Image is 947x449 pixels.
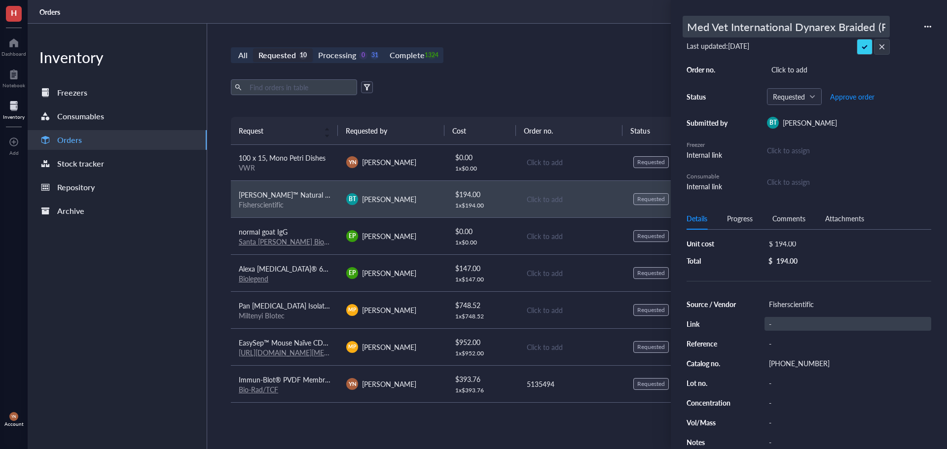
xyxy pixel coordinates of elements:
[370,51,379,60] div: 31
[516,117,623,144] th: Order no.
[455,239,510,246] div: 1 x $ 0.00
[455,152,510,163] div: $ 0.00
[765,435,931,449] div: -
[239,125,318,136] span: Request
[2,82,25,88] div: Notebook
[3,114,25,120] div: Inventory
[239,301,344,311] span: Pan [MEDICAL_DATA] Isolation Kit
[362,231,416,241] span: [PERSON_NAME]
[518,217,625,254] td: Click to add
[825,213,864,224] div: Attachments
[765,356,931,370] div: [PHONE_NUMBER]
[765,317,931,331] div: -
[57,204,84,218] div: Archive
[362,268,416,278] span: [PERSON_NAME]
[455,263,510,274] div: $ 147.00
[338,117,445,144] th: Requested by
[348,158,356,166] span: YN
[637,306,665,314] div: Requested
[362,194,416,204] span: [PERSON_NAME]
[239,264,448,274] span: Alexa [MEDICAL_DATA]® 647 anti-mouse CD182 (CXCR2) Antibody
[773,92,814,101] span: Requested
[687,41,931,50] div: Last updated: [DATE]
[239,163,330,172] div: VWR
[687,149,731,160] div: Internal link
[455,226,510,237] div: $ 0.00
[4,421,24,427] div: Account
[727,213,753,224] div: Progress
[28,106,207,126] a: Consumables
[239,311,330,320] div: Miltenyi BIotec
[767,63,931,76] div: Click to add
[527,194,618,205] div: Click to add
[239,237,358,246] a: Santa [PERSON_NAME] Biotechnology
[349,269,356,277] span: EP
[239,347,366,357] a: [URL][DOMAIN_NAME][MEDICAL_DATA]
[637,158,665,166] div: Requested
[1,35,26,57] a: Dashboard
[57,133,82,147] div: Orders
[772,213,805,224] div: Comments
[11,6,17,19] span: H
[687,438,737,447] div: Notes
[362,305,416,315] span: [PERSON_NAME]
[239,200,330,209] div: Fisherscientific
[527,379,618,389] div: 5135494
[767,176,931,187] div: Click to assign
[455,276,510,283] div: 1 x $ 147.00
[299,51,307,60] div: 10
[518,365,625,402] td: 5135494
[765,396,931,410] div: -
[622,117,693,144] th: Status
[444,117,515,144] th: Cost
[687,339,737,348] div: Reference
[518,254,625,291] td: Click to add
[1,51,26,57] div: Dashboard
[28,201,207,221] a: Archive
[455,300,510,311] div: $ 748.52
[527,268,618,278] div: Click to add
[637,343,665,351] div: Requested
[455,349,510,357] div: 1 x $ 952.00
[765,297,931,311] div: Fisherscientific
[527,342,618,352] div: Click to add
[349,195,356,204] span: BT
[349,306,356,313] span: MP
[362,342,416,352] span: [PERSON_NAME]
[390,48,424,62] div: Complete
[765,376,931,390] div: -
[318,48,356,62] div: Processing
[28,177,207,197] a: Repository
[783,118,837,128] span: [PERSON_NAME]
[637,380,665,388] div: Requested
[238,48,248,62] div: All
[3,98,25,120] a: Inventory
[28,47,207,67] div: Inventory
[687,300,737,309] div: Source / Vendor
[57,86,87,100] div: Freezers
[239,384,278,394] a: Bio-Rad/TCF
[455,165,510,173] div: 1 x $ 0.00
[239,227,288,237] span: normal goat IgG
[687,398,737,407] div: Concentration
[28,83,207,103] a: Freezers
[765,415,931,429] div: -
[687,379,737,387] div: Lot no.
[11,414,16,419] span: YN
[246,80,353,95] input: Find orders in table
[830,93,874,101] span: Approve order
[359,51,367,60] div: 0
[687,319,737,328] div: Link
[28,130,207,150] a: Orders
[9,150,19,156] div: Add
[348,380,356,388] span: YN
[687,256,737,265] div: Total
[518,291,625,328] td: Click to add
[239,274,268,283] a: Biolegend
[28,154,207,173] a: Stock tracker
[687,140,731,149] div: Freezer
[687,118,731,127] div: Submitted by
[687,213,707,224] div: Details
[765,337,931,350] div: -
[239,190,426,200] span: [PERSON_NAME]™ Natural Chromic Gut Absorbable Sutures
